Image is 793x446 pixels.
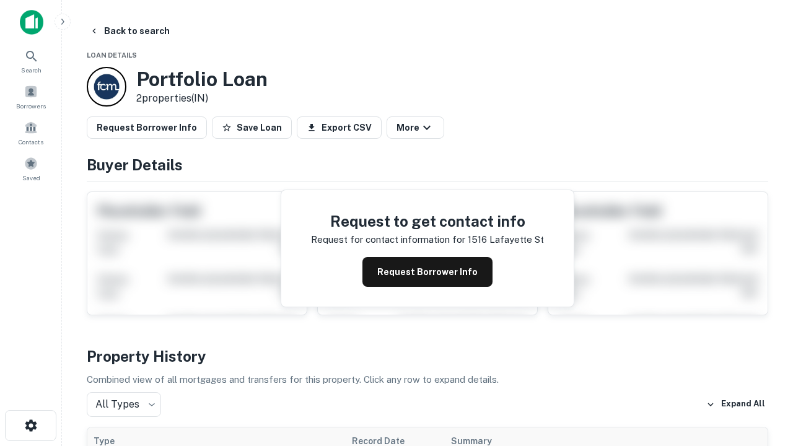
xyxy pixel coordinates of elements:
h4: Request to get contact info [311,210,544,232]
button: Request Borrower Info [362,257,493,287]
a: Saved [4,152,58,185]
span: Search [21,65,42,75]
button: Export CSV [297,116,382,139]
span: Contacts [19,137,43,147]
h4: Property History [87,345,768,367]
a: Borrowers [4,80,58,113]
p: Request for contact information for [311,232,465,247]
span: Borrowers [16,101,46,111]
button: More [387,116,444,139]
button: Expand All [703,395,768,414]
div: All Types [87,392,161,417]
a: Search [4,44,58,77]
a: Contacts [4,116,58,149]
h3: Portfolio Loan [136,68,268,91]
span: Loan Details [87,51,137,59]
button: Save Loan [212,116,292,139]
h4: Buyer Details [87,154,768,176]
p: 1516 lafayette st [468,232,544,247]
p: 2 properties (IN) [136,91,268,106]
span: Saved [22,173,40,183]
button: Back to search [84,20,175,42]
button: Request Borrower Info [87,116,207,139]
p: Combined view of all mortgages and transfers for this property. Click any row to expand details. [87,372,768,387]
img: capitalize-icon.png [20,10,43,35]
iframe: Chat Widget [731,347,793,406]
